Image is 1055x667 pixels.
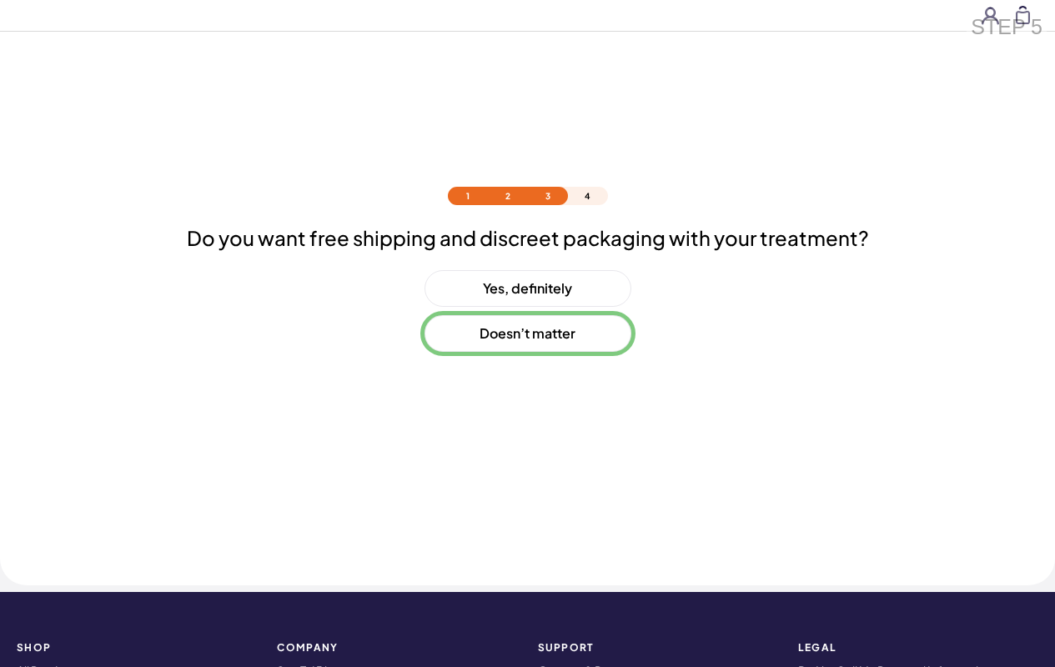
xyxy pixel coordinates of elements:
strong: Legal [798,642,1038,653]
li: 2 [488,187,528,205]
button: Yes, definitely [425,270,631,307]
strong: Support [538,642,778,653]
li: 4 [568,187,608,205]
li: 3 [528,187,568,205]
h2: Do you want free shipping and discreet packaging with your treatment? [187,225,869,250]
strong: COMPANY [277,642,517,653]
strong: SHOP [17,642,257,653]
li: 1 [448,187,488,205]
div: STEP 5 [967,8,1047,46]
button: Doesn’t matter [425,315,631,352]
